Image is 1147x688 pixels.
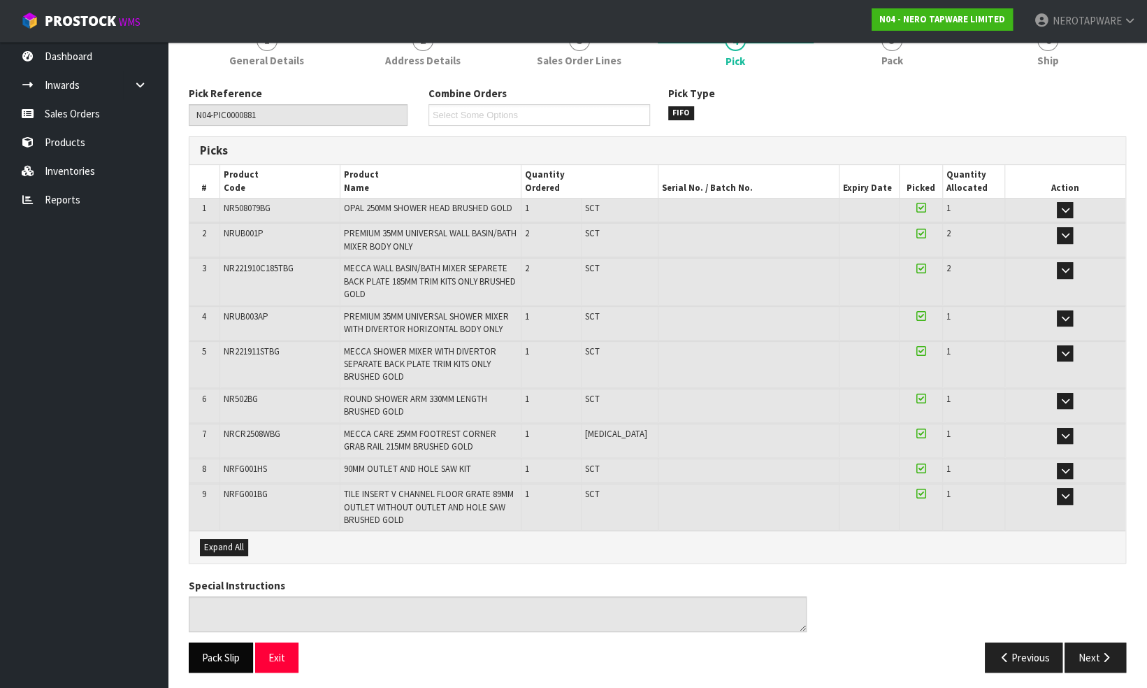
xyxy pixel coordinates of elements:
[1052,14,1121,27] span: NEROTAPWARE
[21,12,38,29] img: cube-alt.png
[202,310,206,322] span: 4
[45,12,116,30] span: ProStock
[255,643,298,673] button: Exit
[344,227,517,252] span: PREMIUM 35MM UNIVERSAL WALL BASIN/BATH MIXER BODY ONLY
[224,428,280,440] span: NRCR2508WBG
[224,463,267,475] span: NRFG001HS
[585,262,600,274] span: SCT
[585,227,600,239] span: SCT
[202,262,206,274] span: 3
[668,86,715,101] label: Pick Type
[668,106,695,120] span: FIFO
[525,227,529,239] span: 2
[219,165,340,198] th: Product Code
[189,643,253,673] button: Pack Slip
[189,86,262,101] label: Pick Reference
[1037,53,1059,68] span: Ship
[946,345,951,357] span: 1
[189,76,1126,683] span: Pick
[344,202,512,214] span: OPAL 250MM SHOWER HEAD BRUSHED GOLD
[946,202,951,214] span: 1
[525,428,529,440] span: 1
[224,393,258,405] span: NR502BG
[119,15,140,29] small: WMS
[726,54,745,69] span: Pick
[946,262,951,274] span: 2
[189,165,219,198] th: #
[202,227,206,239] span: 2
[525,310,529,322] span: 1
[658,165,839,198] th: Serial No. / Batch No.
[344,345,496,383] span: MECCA SHOWER MIXER WITH DIVERTOR SEPARATE BACK PLATE TRIM KITS ONLY BRUSHED GOLD
[202,488,206,500] span: 9
[879,13,1005,25] strong: N04 - NERO TAPWARE LIMITED
[839,165,899,198] th: Expiry Date
[585,345,600,357] span: SCT
[344,393,487,417] span: ROUND SHOWER ARM 330MM LENGTH BRUSHED GOLD
[525,393,529,405] span: 1
[525,463,529,475] span: 1
[189,578,285,593] label: Special Instructions
[525,202,529,214] span: 1
[202,463,206,475] span: 8
[224,227,264,239] span: NRUB001P
[385,53,461,68] span: Address Details
[200,539,248,556] button: Expand All
[1004,165,1125,198] th: Action
[585,488,600,500] span: SCT
[204,541,244,553] span: Expand All
[344,488,514,526] span: TILE INSERT V CHANNEL FLOOR GRATE 89MM OUTLET WITHOUT OUTLET AND HOLE SAW BRUSHED GOLD
[224,488,268,500] span: NRFG001BG
[946,393,951,405] span: 1
[946,227,951,239] span: 2
[200,144,647,157] h3: Picks
[1065,643,1126,673] button: Next
[585,310,600,322] span: SCT
[537,53,621,68] span: Sales Order Lines
[224,345,280,357] span: NR221911STBG
[428,86,507,101] label: Combine Orders
[525,488,529,500] span: 1
[229,53,304,68] span: General Details
[946,488,951,500] span: 1
[202,345,206,357] span: 5
[202,393,206,405] span: 6
[224,310,268,322] span: NRUB003AP
[985,643,1063,673] button: Previous
[585,393,600,405] span: SCT
[585,428,647,440] span: [MEDICAL_DATA]
[202,428,206,440] span: 7
[344,262,516,300] span: MECCA WALL BASIN/BATH MIXER SEPARETE BACK PLATE 185MM TRIM KITS ONLY BRUSHED GOLD
[525,262,529,274] span: 2
[344,310,509,335] span: PREMIUM 35MM UNIVERSAL SHOWER MIXER WITH DIVERTOR HORIZONTAL BODY ONLY
[525,345,529,357] span: 1
[585,202,600,214] span: SCT
[946,463,951,475] span: 1
[942,165,1004,198] th: Quantity Allocated
[946,310,951,322] span: 1
[585,463,600,475] span: SCT
[224,202,270,214] span: NR508079BG
[202,202,206,214] span: 1
[907,182,935,194] span: Picked
[521,165,658,198] th: Quantity Ordered
[340,165,521,198] th: Product Name
[946,428,951,440] span: 1
[344,428,496,452] span: MECCA CARE 25MM FOOTREST CORNER GRAB RAIL 215MM BRUSHED GOLD
[224,262,294,274] span: NR221910C185TBG
[344,463,471,475] span: 90MM OUTLET AND HOLE SAW KIT
[881,53,902,68] span: Pack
